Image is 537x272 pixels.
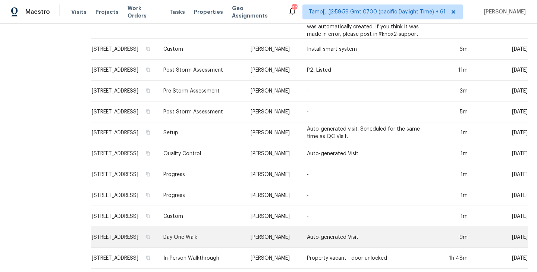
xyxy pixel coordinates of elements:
td: Custom [157,206,245,227]
td: - [301,101,432,122]
td: [DATE] [474,60,528,81]
td: - [301,164,432,185]
td: [PERSON_NAME] [245,206,301,227]
td: 1h 48m [432,248,474,269]
td: Progress [157,185,245,206]
td: Post Storm Assessment [157,60,245,81]
td: 1m [432,206,474,227]
td: Install smart system [301,39,432,60]
button: Copy Address [145,150,151,157]
td: Property vacant - door unlocked [301,248,432,269]
td: - [301,81,432,101]
td: 1m [432,122,474,143]
td: [DATE] [474,185,528,206]
div: 603 [292,4,297,12]
td: Post Storm Assessment [157,101,245,122]
td: 1m [432,164,474,185]
td: [DATE] [474,164,528,185]
span: Maestro [25,8,50,16]
button: Copy Address [145,171,151,178]
td: [STREET_ADDRESS] [91,60,157,81]
td: [STREET_ADDRESS] [91,101,157,122]
td: [STREET_ADDRESS] [91,143,157,164]
td: 6m [432,39,474,60]
td: [STREET_ADDRESS] [91,248,157,269]
button: Copy Address [145,108,151,115]
button: Copy Address [145,129,151,136]
td: [STREET_ADDRESS] [91,122,157,143]
td: Pre Storm Assessment [157,81,245,101]
td: [DATE] [474,206,528,227]
td: [PERSON_NAME] [245,227,301,248]
span: Tasks [169,9,185,15]
td: [STREET_ADDRESS] [91,81,157,101]
td: [STREET_ADDRESS] [91,227,157,248]
td: P2, Listed [301,60,432,81]
span: Projects [95,8,119,16]
td: Custom [157,39,245,60]
td: [PERSON_NAME] [245,122,301,143]
td: In-Person Walkthrough [157,248,245,269]
td: [PERSON_NAME] [245,60,301,81]
span: Visits [71,8,87,16]
td: Auto-generated visit. Scheduled for the same time as QC Visit. [301,122,432,143]
td: [DATE] [474,143,528,164]
button: Copy Address [145,254,151,261]
span: [PERSON_NAME] [481,8,526,16]
td: [PERSON_NAME] [245,81,301,101]
td: [DATE] [474,122,528,143]
td: [STREET_ADDRESS] [91,39,157,60]
td: Auto-generated Visit [301,143,432,164]
td: Setup [157,122,245,143]
span: Tamp[…]3:59:59 Gmt 0700 (pacific Daylight Time) + 61 [309,8,446,16]
button: Copy Address [145,46,151,52]
button: Copy Address [145,66,151,73]
span: Geo Assignments [232,4,279,19]
td: [STREET_ADDRESS] [91,164,157,185]
td: Progress [157,164,245,185]
td: Quality Control [157,143,245,164]
td: 1m [432,185,474,206]
td: [PERSON_NAME] [245,101,301,122]
span: Work Orders [128,4,160,19]
td: [DATE] [474,248,528,269]
td: [DATE] [474,81,528,101]
td: [STREET_ADDRESS] [91,185,157,206]
td: [PERSON_NAME] [245,185,301,206]
button: Copy Address [145,213,151,219]
td: Auto-generated Visit [301,227,432,248]
td: 1m [432,143,474,164]
td: [PERSON_NAME] [245,164,301,185]
td: Day One Walk [157,227,245,248]
span: Properties [194,8,223,16]
button: Copy Address [145,234,151,240]
td: [PERSON_NAME] [245,39,301,60]
td: [DATE] [474,101,528,122]
td: - [301,206,432,227]
td: 5m [432,101,474,122]
td: 11m [432,60,474,81]
button: Copy Address [145,87,151,94]
td: 9m [432,227,474,248]
td: 3m [432,81,474,101]
td: [DATE] [474,39,528,60]
td: [STREET_ADDRESS] [91,206,157,227]
td: [PERSON_NAME] [245,248,301,269]
td: - [301,185,432,206]
td: [DATE] [474,227,528,248]
td: [PERSON_NAME] [245,143,301,164]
